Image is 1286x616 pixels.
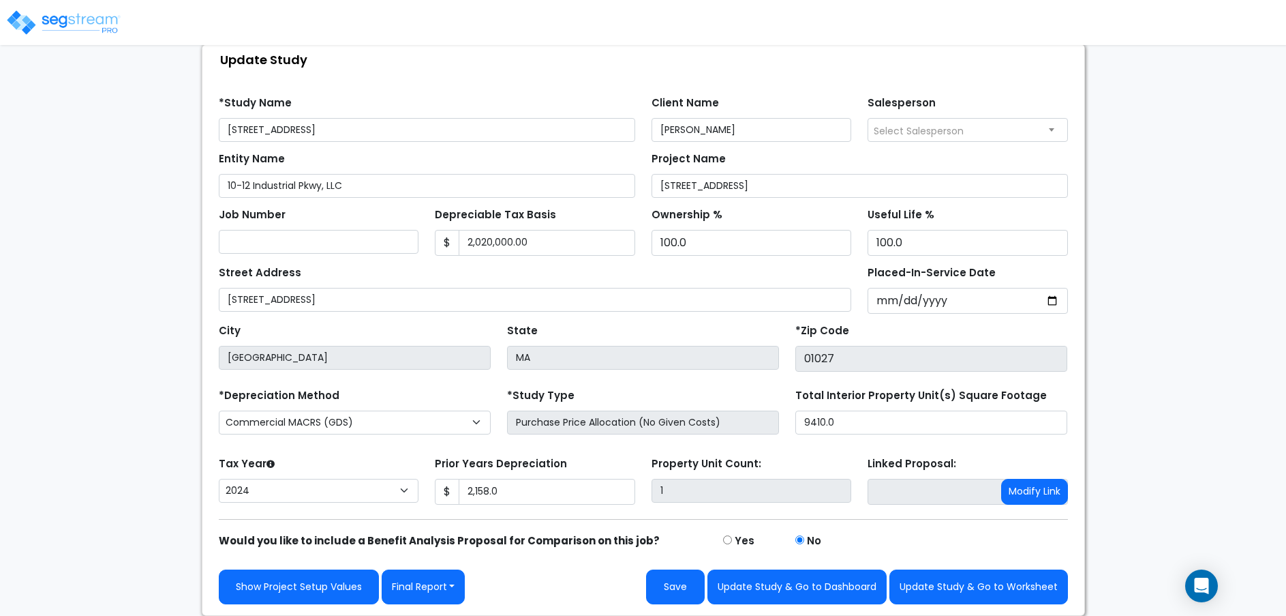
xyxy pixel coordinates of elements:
[219,288,852,312] input: Street Address
[652,207,722,223] label: Ownership %
[219,323,241,339] label: City
[874,124,964,138] span: Select Salesperson
[382,570,465,604] button: Final Report
[652,118,852,142] input: Client Name
[219,570,379,604] a: Show Project Setup Values
[652,456,761,472] label: Property Unit Count:
[435,456,567,472] label: Prior Years Depreciation
[1001,479,1068,505] button: Modify Link
[652,230,852,256] input: Ownership
[219,388,339,404] label: *Depreciation Method
[219,96,292,111] label: *Study Name
[1185,570,1218,602] div: Open Intercom Messenger
[652,479,852,503] input: Building Count
[652,96,719,111] label: Client Name
[707,570,887,604] button: Update Study & Go to Dashboard
[459,479,635,505] input: 0.00
[652,151,726,167] label: Project Name
[435,207,556,223] label: Depreciable Tax Basis
[868,207,934,223] label: Useful Life %
[795,411,1067,435] input: total square foot
[219,265,301,281] label: Street Address
[868,456,956,472] label: Linked Proposal:
[219,456,275,472] label: Tax Year
[507,323,538,339] label: State
[795,346,1067,372] input: Zip Code
[209,45,1084,74] div: Update Study
[646,570,705,604] button: Save
[735,533,754,549] label: Yes
[868,96,936,111] label: Salesperson
[889,570,1068,604] button: Update Study & Go to Worksheet
[219,207,286,223] label: Job Number
[459,230,635,256] input: 0.00
[868,230,1068,256] input: Depreciation
[435,230,459,256] span: $
[652,174,1068,198] input: Project Name
[219,174,635,198] input: Entity Name
[807,533,821,549] label: No
[507,388,575,404] label: *Study Type
[795,388,1047,404] label: Total Interior Property Unit(s) Square Footage
[868,265,996,281] label: Placed-In-Service Date
[219,118,635,142] input: Study Name
[5,9,121,36] img: logo_pro_r.png
[795,323,849,339] label: *Zip Code
[435,479,459,505] span: $
[219,151,285,167] label: Entity Name
[219,533,660,548] strong: Would you like to include a Benefit Analysis Proposal for Comparison on this job?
